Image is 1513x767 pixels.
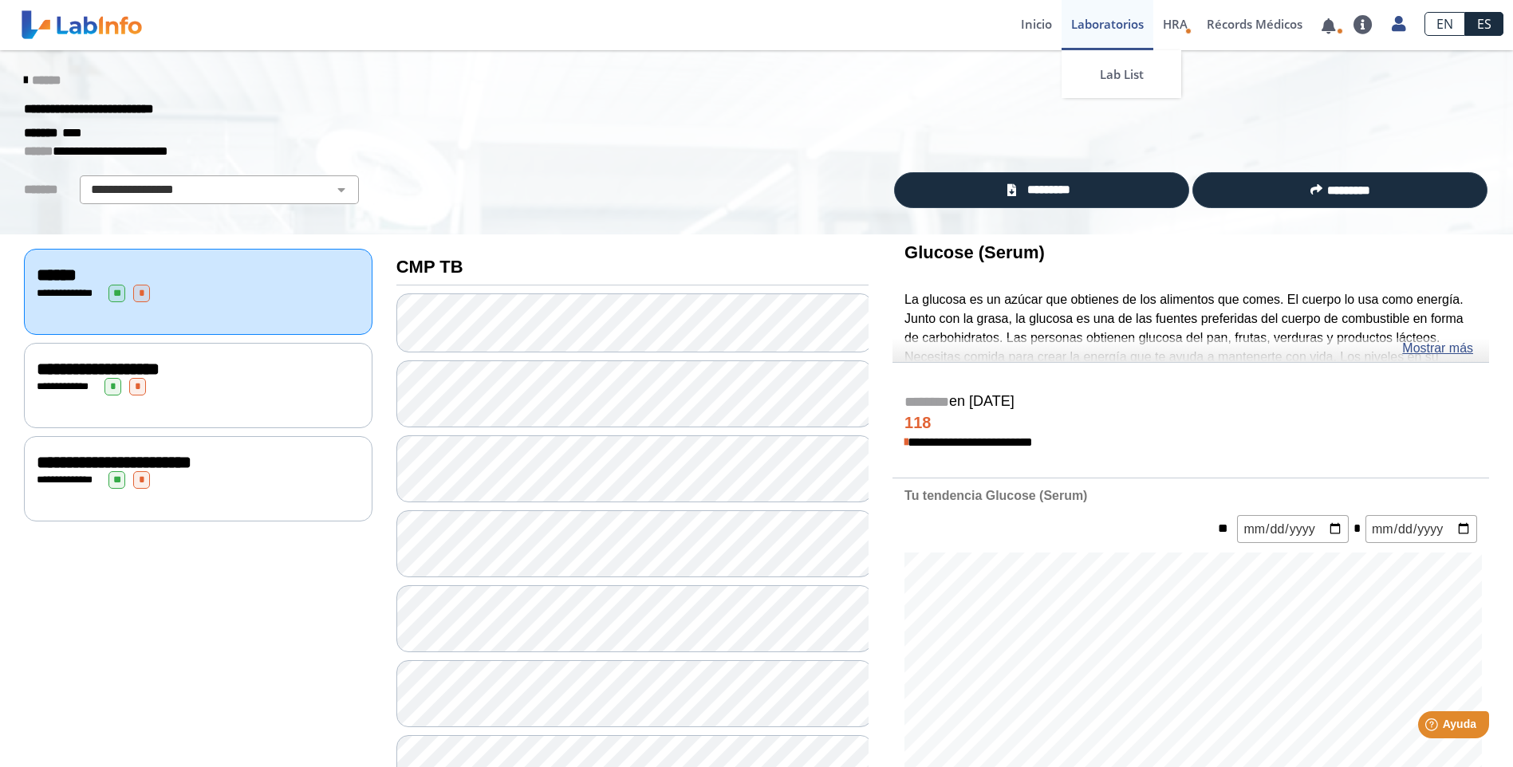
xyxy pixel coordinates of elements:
span: HRA [1163,16,1188,32]
a: Lab List [1062,50,1181,98]
input: mm/dd/yyyy [1365,515,1477,543]
b: Glucose (Serum) [904,242,1045,262]
h4: 118 [904,414,1477,433]
h5: en [DATE] [904,393,1477,411]
a: ES [1465,12,1503,36]
p: La glucosa es un azúcar que obtienes de los alimentos que comes. El cuerpo lo usa como energía. J... [904,290,1477,405]
b: CMP TB [396,257,463,277]
a: EN [1424,12,1465,36]
a: Mostrar más [1402,339,1473,358]
iframe: Help widget launcher [1371,705,1495,749]
input: mm/dd/yyyy [1237,515,1349,543]
b: Tu tendencia Glucose (Serum) [904,489,1087,502]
